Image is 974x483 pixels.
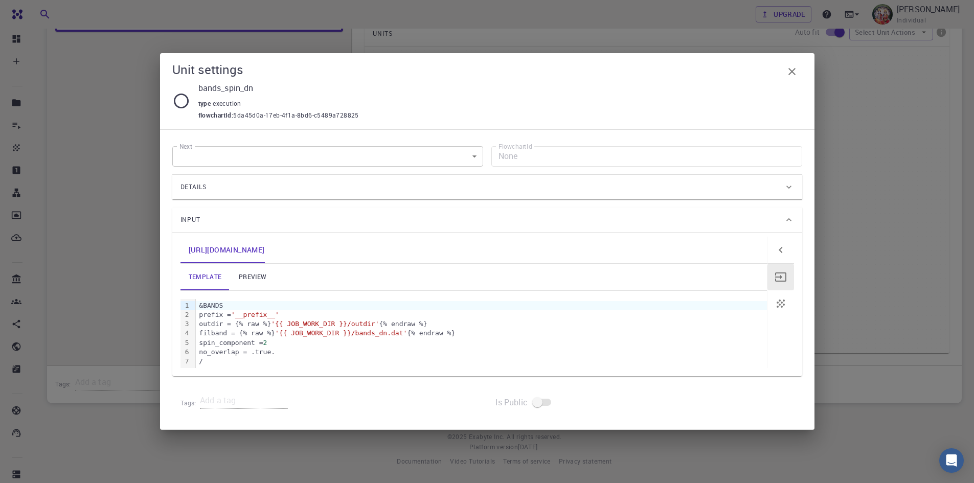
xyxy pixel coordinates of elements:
h5: Unit settings [172,61,243,78]
a: preview [230,264,276,290]
label: Next [179,142,192,151]
div: spin_component = [196,338,766,348]
div: Details [172,175,802,199]
span: '__prefix__' [231,311,279,318]
div: prefix = [196,310,766,319]
div: 4 [180,329,191,338]
span: Is Public [495,396,528,408]
div: 1 [180,301,191,310]
h6: Tags: [180,394,200,408]
span: Support [20,7,57,16]
span: 2 [263,339,267,347]
div: / [196,357,766,366]
label: FlowchartId [499,142,532,151]
div: 5 [180,338,191,348]
span: '{{ JOB_WORK_DIR }}/bands_dn.dat' [275,329,407,337]
input: Add a tag [200,393,288,409]
span: '{{ JOB_WORK_DIR }}/outdir' [271,320,379,328]
p: bands_spin_dn [198,82,794,94]
div: &BANDS [196,301,766,310]
span: Details [180,179,207,195]
div: Open Intercom Messenger [939,448,964,473]
div: 3 [180,319,191,329]
div: Input [172,208,802,232]
span: type [198,99,213,107]
div: no_overlap = .true. [196,348,766,357]
div: filband = {% raw %} {% endraw %} [196,329,766,338]
span: flowchartId : [198,110,234,121]
span: Input [180,212,201,228]
a: template [180,264,230,290]
a: Double-click to edit [180,237,273,263]
div: 2 [180,310,191,319]
div: outdir = {% raw %} {% endraw %} [196,319,766,329]
span: 5da45d0a-17eb-4f1a-8bd6-c5489a728825 [233,110,358,121]
span: execution [213,99,245,107]
div: 7 [180,357,191,366]
div: 6 [180,348,191,357]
